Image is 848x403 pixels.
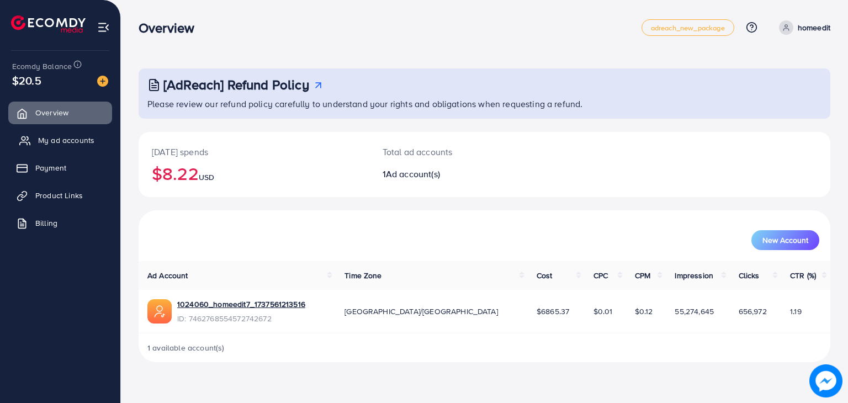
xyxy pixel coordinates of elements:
[147,299,172,324] img: ic-ads-acc.e4c84228.svg
[152,145,356,158] p: [DATE] spends
[651,24,725,31] span: adreach_new_package
[12,61,72,72] span: Ecomdy Balance
[97,76,108,87] img: image
[35,190,83,201] span: Product Links
[383,169,529,179] h2: 1
[177,313,305,324] span: ID: 7462768554572742672
[675,270,713,281] span: Impression
[12,72,41,88] span: $20.5
[35,162,66,173] span: Payment
[537,270,553,281] span: Cost
[635,270,650,281] span: CPM
[593,306,613,317] span: $0.01
[35,107,68,118] span: Overview
[383,145,529,158] p: Total ad accounts
[790,306,802,317] span: 1.19
[139,20,203,36] h3: Overview
[635,306,653,317] span: $0.12
[739,306,767,317] span: 656,972
[675,306,714,317] span: 55,274,645
[147,342,225,353] span: 1 available account(s)
[762,236,808,244] span: New Account
[97,21,110,34] img: menu
[199,172,214,183] span: USD
[152,163,356,184] h2: $8.22
[790,270,816,281] span: CTR (%)
[147,97,824,110] p: Please review our refund policy carefully to understand your rights and obligations when requesti...
[38,135,94,146] span: My ad accounts
[8,102,112,124] a: Overview
[177,299,305,310] a: 1024060_homeedit7_1737561213516
[386,168,440,180] span: Ad account(s)
[147,270,188,281] span: Ad Account
[8,129,112,151] a: My ad accounts
[642,19,734,36] a: adreach_new_package
[35,218,57,229] span: Billing
[751,230,819,250] button: New Account
[798,21,830,34] p: homeedit
[11,15,86,33] img: logo
[344,306,498,317] span: [GEOGRAPHIC_DATA]/[GEOGRAPHIC_DATA]
[593,270,608,281] span: CPC
[739,270,760,281] span: Clicks
[537,306,569,317] span: $6865.37
[8,157,112,179] a: Payment
[809,364,842,397] img: image
[775,20,830,35] a: homeedit
[163,77,309,93] h3: [AdReach] Refund Policy
[8,212,112,234] a: Billing
[344,270,381,281] span: Time Zone
[8,184,112,206] a: Product Links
